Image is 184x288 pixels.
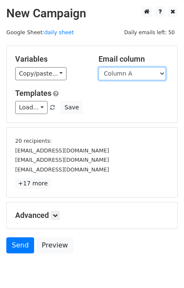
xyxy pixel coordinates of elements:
[36,237,73,253] a: Preview
[121,28,178,37] span: Daily emails left: 50
[15,166,109,173] small: [EMAIL_ADDRESS][DOMAIN_NAME]
[15,178,51,189] a: +17 more
[6,237,34,253] a: Send
[121,29,178,35] a: Daily emails left: 50
[142,247,184,288] iframe: Chat Widget
[15,54,86,64] h5: Variables
[15,157,109,163] small: [EMAIL_ADDRESS][DOMAIN_NAME]
[15,211,169,220] h5: Advanced
[15,67,67,80] a: Copy/paste...
[6,6,178,21] h2: New Campaign
[61,101,83,114] button: Save
[15,138,52,144] small: 20 recipients:
[44,29,74,35] a: daily sheet
[15,101,48,114] a: Load...
[99,54,169,64] h5: Email column
[15,147,109,154] small: [EMAIL_ADDRESS][DOMAIN_NAME]
[6,29,74,35] small: Google Sheet:
[15,89,51,98] a: Templates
